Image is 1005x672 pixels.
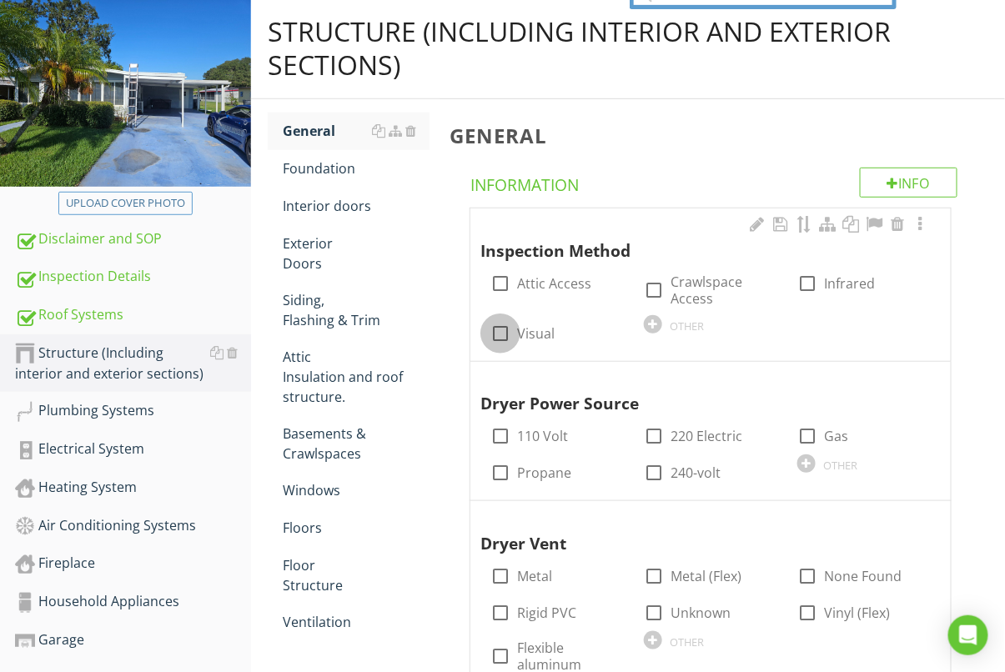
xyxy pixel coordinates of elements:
[15,629,251,651] div: Garage
[268,15,988,82] div: Structure (Including interior and exterior sections)
[823,459,857,472] div: OTHER
[15,304,251,326] div: Roof Systems
[517,568,552,584] label: Metal
[517,604,576,621] label: Rigid PVC
[670,319,704,333] div: OTHER
[480,369,917,417] div: Dryer Power Source
[860,168,958,198] div: Info
[450,124,978,147] h3: General
[15,439,251,460] div: Electrical System
[517,464,571,481] label: Propane
[517,275,591,292] label: Attic Access
[283,518,430,538] div: Floors
[283,196,430,216] div: Interior doors
[671,428,742,444] label: 220 Electric
[283,121,430,141] div: General
[66,195,185,212] div: Upload cover photo
[283,480,430,500] div: Windows
[15,515,251,537] div: Air Conditioning Systems
[283,347,430,407] div: Attic Insulation and roof structure.
[15,477,251,499] div: Heating System
[948,615,988,655] div: Open Intercom Messenger
[517,325,555,342] label: Visual
[15,266,251,288] div: Inspection Details
[480,215,917,263] div: Inspection Method
[15,400,251,422] div: Plumbing Systems
[15,553,251,574] div: Fireplace
[671,273,777,307] label: Crawlspace Access
[58,192,193,215] button: Upload cover photo
[283,290,430,330] div: Siding, Flashing & Trim
[824,568,902,584] label: None Found
[15,591,251,613] div: Household Appliances
[283,158,430,178] div: Foundation
[824,428,848,444] label: Gas
[283,424,430,464] div: Basements & Crawlspaces
[824,604,890,621] label: Vinyl (Flex)
[15,343,251,384] div: Structure (Including interior and exterior sections)
[671,604,731,621] label: Unknown
[15,228,251,250] div: Disclaimer and SOP
[283,555,430,595] div: Floor Structure
[670,635,704,649] div: OTHER
[824,275,875,292] label: Infrared
[671,464,721,481] label: 240-volt
[517,428,568,444] label: 110 Volt
[470,168,957,196] h4: Information
[671,568,741,584] label: Metal (Flex)
[480,508,917,556] div: Dryer Vent
[283,233,430,273] div: Exterior Doors
[283,612,430,632] div: Ventilation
